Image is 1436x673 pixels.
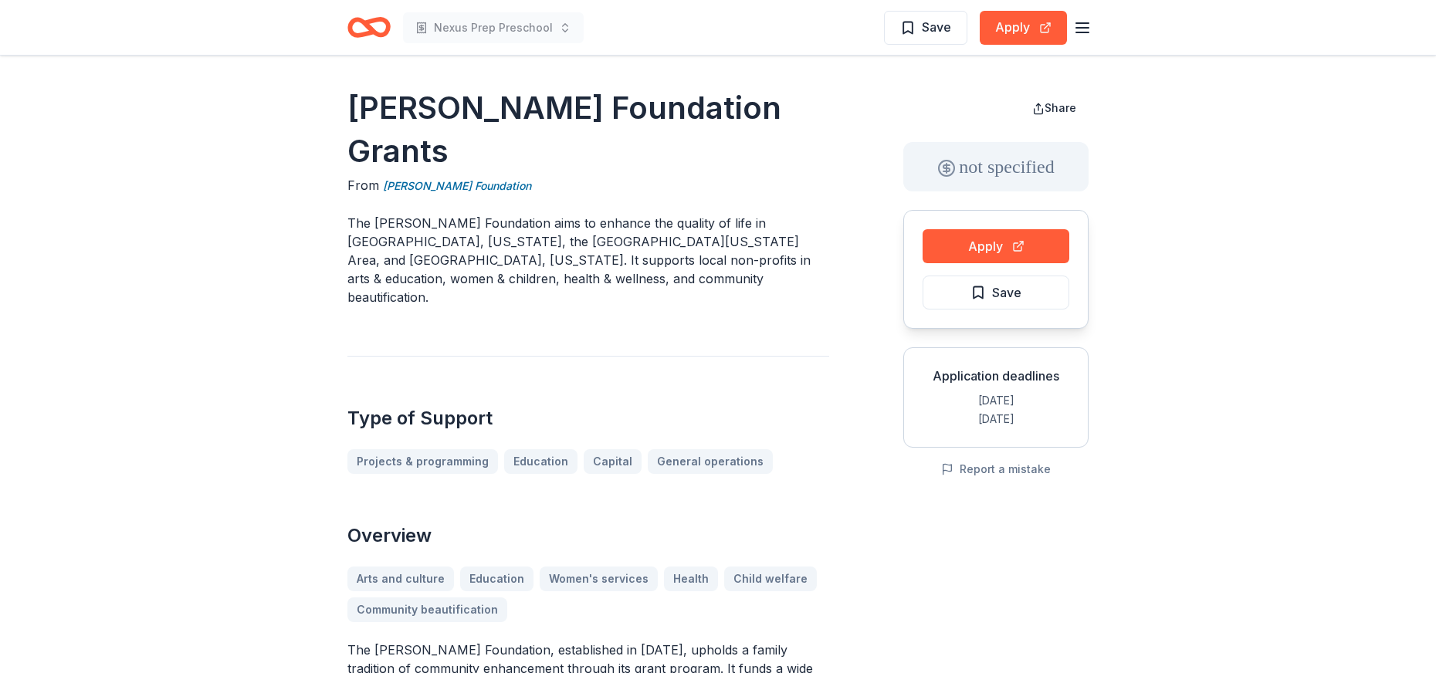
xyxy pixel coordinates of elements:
button: Save [884,11,967,45]
h2: Type of Support [347,406,829,431]
h1: [PERSON_NAME] Foundation Grants [347,86,829,173]
a: Home [347,9,391,46]
button: Report a mistake [941,460,1051,479]
div: From [347,176,829,195]
div: Application deadlines [916,367,1075,385]
p: The [PERSON_NAME] Foundation aims to enhance the quality of life in [GEOGRAPHIC_DATA], [US_STATE]... [347,214,829,306]
div: not specified [903,142,1089,191]
span: Share [1045,101,1076,114]
span: Save [922,17,951,37]
button: Save [923,276,1069,309]
span: Nexus Prep Preschool [434,19,553,37]
a: [PERSON_NAME] Foundation [383,177,531,195]
a: Capital [584,449,642,474]
button: Nexus Prep Preschool [403,12,584,43]
button: Apply [980,11,1067,45]
a: General operations [648,449,773,474]
div: [DATE] [916,410,1075,428]
h2: Overview [347,523,829,548]
span: Save [992,282,1021,303]
a: Education [504,449,577,474]
a: Projects & programming [347,449,498,474]
button: Share [1020,93,1089,123]
div: [DATE] [916,391,1075,410]
button: Apply [923,229,1069,263]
